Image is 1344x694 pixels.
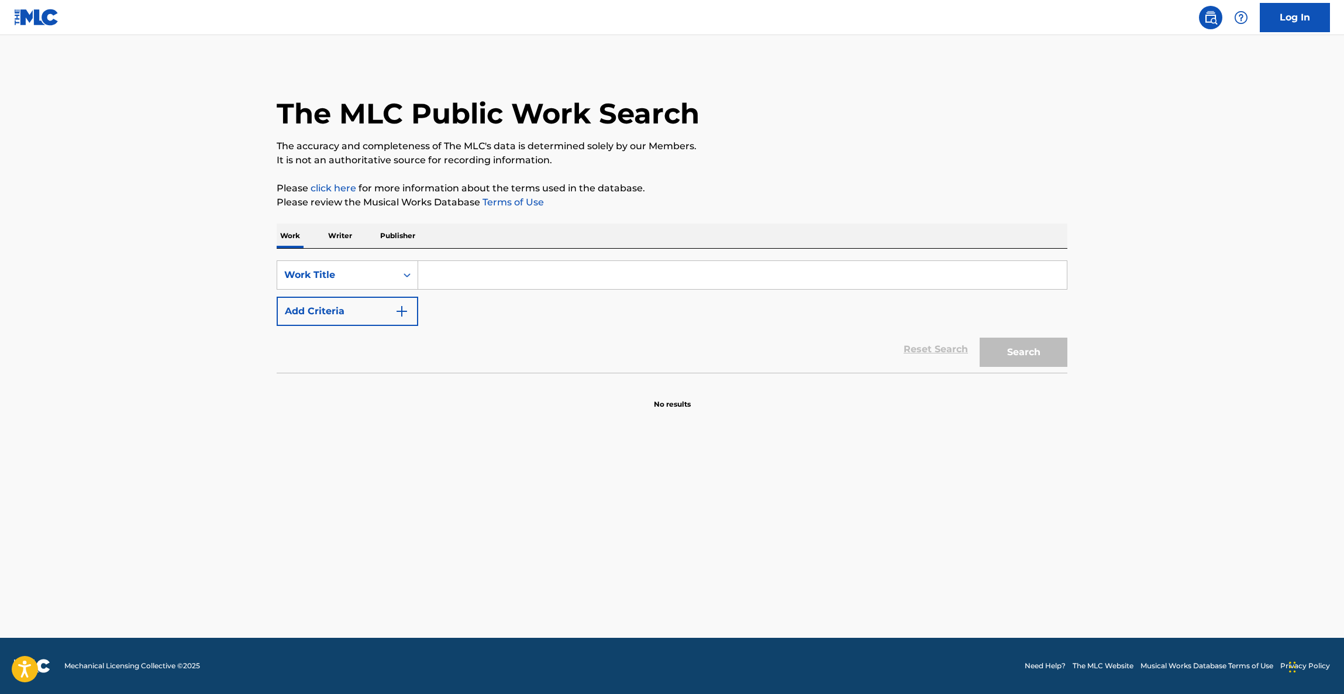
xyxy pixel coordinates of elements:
[1204,11,1218,25] img: search
[1289,650,1296,685] div: Drag
[395,304,409,318] img: 9d2ae6d4665cec9f34b9.svg
[1280,661,1330,671] a: Privacy Policy
[14,9,59,26] img: MLC Logo
[1260,3,1330,32] a: Log In
[1140,661,1273,671] a: Musical Works Database Terms of Use
[1286,638,1344,694] iframe: Chat Widget
[325,224,356,248] p: Writer
[277,224,304,248] p: Work
[654,385,691,410] p: No results
[284,268,390,282] div: Work Title
[277,260,1067,373] form: Search Form
[1073,661,1133,671] a: The MLC Website
[311,183,356,194] a: click here
[1025,661,1066,671] a: Need Help?
[277,139,1067,153] p: The accuracy and completeness of The MLC's data is determined solely by our Members.
[277,181,1067,195] p: Please for more information about the terms used in the database.
[277,195,1067,209] p: Please review the Musical Works Database
[1229,6,1253,29] div: Help
[14,659,50,673] img: logo
[277,153,1067,167] p: It is not an authoritative source for recording information.
[1234,11,1248,25] img: help
[64,661,200,671] span: Mechanical Licensing Collective © 2025
[1199,6,1222,29] a: Public Search
[277,96,699,131] h1: The MLC Public Work Search
[277,297,418,326] button: Add Criteria
[377,224,419,248] p: Publisher
[480,197,544,208] a: Terms of Use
